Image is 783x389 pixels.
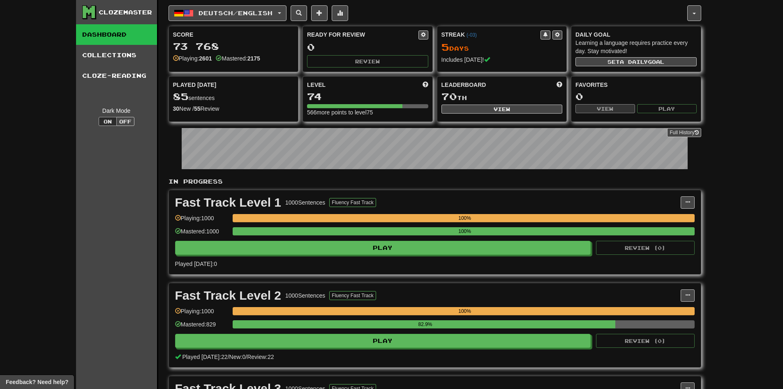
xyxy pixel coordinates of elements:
div: th [441,91,563,102]
div: 566 more points to level 75 [307,108,428,116]
div: Score [173,30,294,39]
button: Review (0) [596,334,695,348]
span: 85 [173,91,189,102]
div: Dark Mode [82,107,151,115]
div: 1000 Sentences [285,198,325,207]
button: Search sentences [291,5,307,21]
p: In Progress [169,177,701,186]
a: Dashboard [76,24,157,45]
button: Off [116,117,134,126]
strong: 2601 [199,55,212,62]
div: Playing: [173,54,212,63]
button: Fluency Fast Track [329,198,376,207]
span: Level [307,81,326,89]
a: Cloze-Reading [76,65,157,86]
div: 0 [307,42,428,52]
div: Fast Track Level 2 [175,289,282,302]
div: Playing: 1000 [175,214,229,228]
button: Review [307,55,428,68]
div: 100% [235,227,695,235]
span: a daily [620,59,648,65]
div: Daily Goal [575,30,697,39]
button: Fluency Fast Track [329,291,376,300]
button: Play [175,334,591,348]
button: Play [175,241,591,255]
a: Full History [667,128,701,137]
span: This week in points, UTC [557,81,562,89]
a: Collections [76,45,157,65]
div: Mastered: 829 [175,320,229,334]
div: 1000 Sentences [285,291,325,300]
button: Review (0) [596,241,695,255]
div: Ready for Review [307,30,418,39]
span: Score more points to level up [423,81,428,89]
div: Fast Track Level 1 [175,196,282,209]
span: Played [DATE]: 22 [182,354,227,360]
div: Mastered: [216,54,260,63]
strong: 30 [173,105,180,112]
button: Seta dailygoal [575,57,697,66]
span: Played [DATE] [173,81,217,89]
span: Leaderboard [441,81,486,89]
button: Deutsch/English [169,5,286,21]
div: 73 768 [173,41,294,51]
button: Add sentence to collection [311,5,328,21]
div: Clozemaster [99,8,152,16]
span: Deutsch / English [199,9,273,16]
div: New / Review [173,105,294,113]
span: Played [DATE]: 0 [175,261,217,267]
button: View [575,104,635,113]
button: On [99,117,117,126]
a: (-03) [467,32,477,38]
div: 82.9% [235,320,616,328]
div: Playing: 1000 [175,307,229,321]
div: Day s [441,42,563,53]
div: Mastered: 1000 [175,227,229,241]
div: 100% [235,307,695,315]
button: View [441,105,563,114]
div: Streak [441,30,541,39]
span: New: 0 [229,354,246,360]
span: 5 [441,41,449,53]
strong: 55 [194,105,201,112]
div: 74 [307,91,428,102]
span: / [245,354,247,360]
button: More stats [332,5,348,21]
strong: 2175 [247,55,260,62]
div: 100% [235,214,695,222]
div: 0 [575,91,697,102]
span: 70 [441,91,457,102]
div: Favorites [575,81,697,89]
span: / [228,354,229,360]
span: Review: 22 [247,354,274,360]
button: Play [637,104,697,113]
span: Open feedback widget [6,378,68,386]
div: Includes [DATE]! [441,56,563,64]
div: sentences [173,91,294,102]
div: Learning a language requires practice every day. Stay motivated! [575,39,697,55]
